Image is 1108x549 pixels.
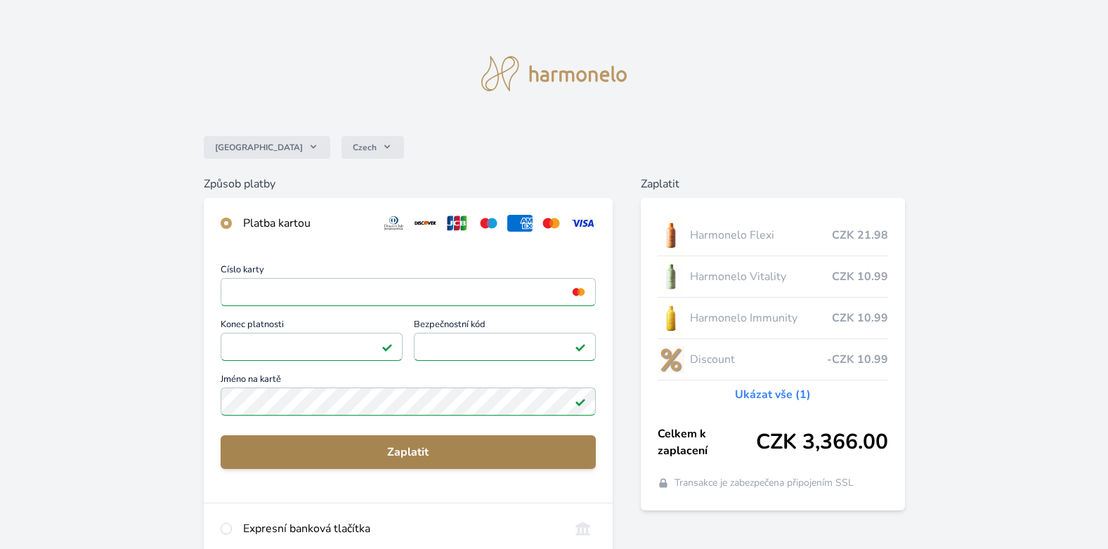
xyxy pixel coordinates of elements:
[382,341,393,352] img: Platné pole
[221,388,597,416] input: Jméno na kartěPlatné pole
[690,268,831,285] span: Harmonelo Vitality
[221,265,597,278] span: Číslo karty
[832,310,888,326] span: CZK 10.99
[674,476,854,490] span: Transakce je zabezpečena připojením SSL
[575,396,586,407] img: Platné pole
[481,56,627,91] img: logo.svg
[444,215,470,232] img: jcb.svg
[690,310,831,326] span: Harmonelo Immunity
[570,215,596,232] img: visa.svg
[658,218,684,253] img: CLEAN_FLEXI_se_stinem_x-hi_(1)-lo.jpg
[243,520,559,537] div: Expresní banková tlačítka
[641,176,904,192] h6: Zaplatit
[690,227,831,244] span: Harmonelo Flexi
[827,351,888,368] span: -CZK 10.99
[221,320,403,333] span: Konec platnosti
[381,215,407,232] img: diners.svg
[243,215,370,232] div: Platba kartou
[341,136,404,159] button: Czech
[658,259,684,294] img: CLEAN_VITALITY_se_stinem_x-lo.jpg
[832,227,888,244] span: CZK 21.98
[575,341,586,352] img: Platné pole
[476,215,502,232] img: maestro.svg
[690,351,826,368] span: Discount
[507,215,533,232] img: amex.svg
[420,337,589,357] iframe: Iframe pro bezpečnostní kód
[204,176,613,192] h6: Způsob platby
[215,142,303,153] span: [GEOGRAPHIC_DATA]
[227,337,396,357] iframe: Iframe pro datum vypršení platnosti
[204,136,330,159] button: [GEOGRAPHIC_DATA]
[414,320,596,333] span: Bezpečnostní kód
[232,444,585,461] span: Zaplatit
[412,215,438,232] img: discover.svg
[221,375,597,388] span: Jméno na kartě
[538,215,564,232] img: mc.svg
[756,430,888,455] span: CZK 3,366.00
[658,425,755,459] span: Celkem k zaplacení
[658,342,684,377] img: discount-lo.png
[570,520,596,537] img: onlineBanking_CZ.svg
[227,282,590,302] iframe: Iframe pro číslo karty
[353,142,377,153] span: Czech
[569,286,588,298] img: mc
[832,268,888,285] span: CZK 10.99
[735,386,811,403] a: Ukázat vše (1)
[221,435,597,469] button: Zaplatit
[658,300,684,336] img: IMMUNITY_se_stinem_x-lo.jpg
